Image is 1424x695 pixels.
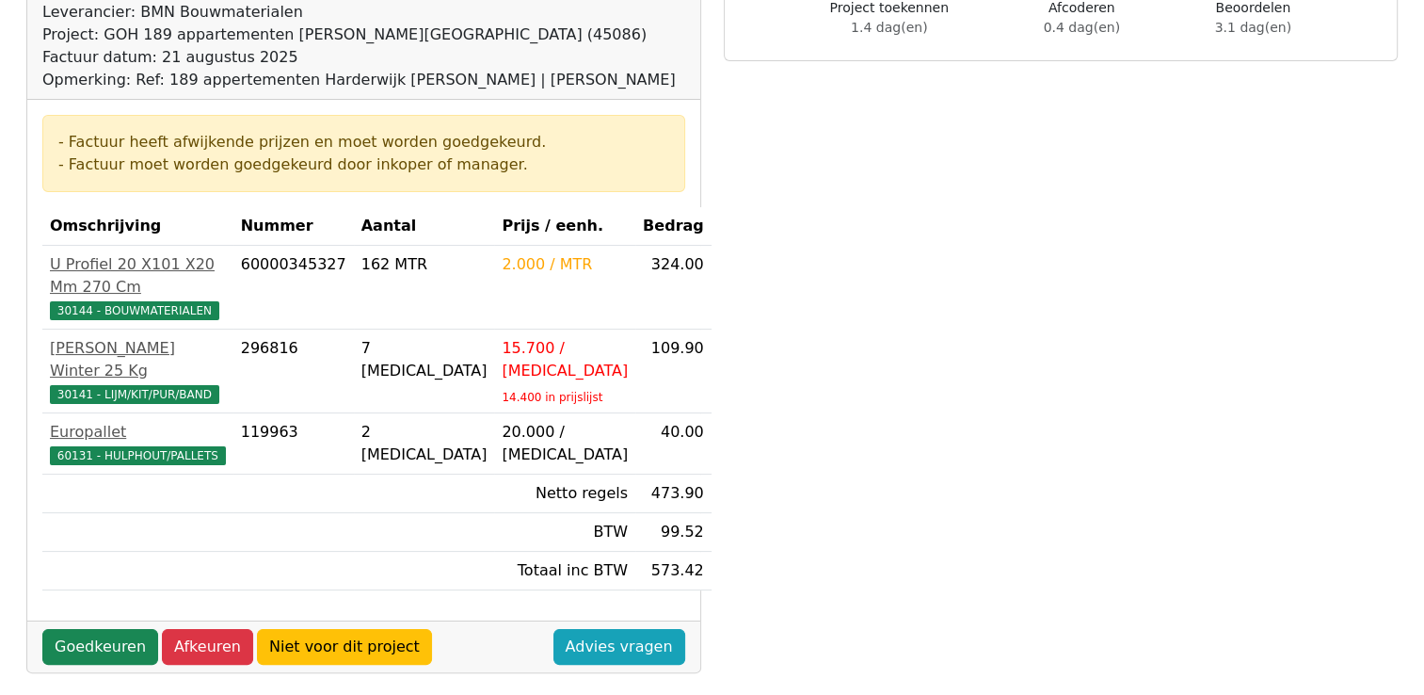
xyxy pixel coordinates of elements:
th: Omschrijving [42,207,233,246]
div: Project: GOH 189 appartementen [PERSON_NAME][GEOGRAPHIC_DATA] (45086) [42,24,676,46]
th: Bedrag [635,207,712,246]
div: 162 MTR [361,253,488,276]
span: 1.4 dag(en) [851,20,927,35]
a: Niet voor dit project [257,629,432,665]
span: 30144 - BOUWMATERIALEN [50,301,219,320]
span: 3.1 dag(en) [1215,20,1291,35]
div: - Factuur moet worden goedgekeurd door inkoper of manager. [58,154,669,176]
td: 40.00 [635,413,712,475]
div: 2.000 / MTR [502,253,628,276]
td: 60000345327 [233,246,354,330]
span: 60131 - HULPHOUT/PALLETS [50,446,226,465]
div: Leverancier: BMN Bouwmaterialen [42,1,676,24]
sub: 14.400 in prijslijst [502,391,602,404]
div: Europallet [50,421,226,444]
td: 573.42 [635,552,712,590]
span: 30141 - LIJM/KIT/PUR/BAND [50,385,219,404]
th: Prijs / eenh. [494,207,635,246]
a: U Profiel 20 X101 X20 Mm 270 Cm30144 - BOUWMATERIALEN [50,253,226,321]
a: Goedkeuren [42,629,158,665]
a: Europallet60131 - HULPHOUT/PALLETS [50,421,226,466]
td: 109.90 [635,330,712,413]
div: [PERSON_NAME] Winter 25 Kg [50,337,226,382]
div: 7 [MEDICAL_DATA] [361,337,488,382]
td: BTW [494,513,635,552]
a: [PERSON_NAME] Winter 25 Kg30141 - LIJM/KIT/PUR/BAND [50,337,226,405]
th: Aantal [354,207,495,246]
th: Nummer [233,207,354,246]
td: Netto regels [494,475,635,513]
a: Afkeuren [162,629,253,665]
span: 0.4 dag(en) [1044,20,1120,35]
div: Factuur datum: 21 augustus 2025 [42,46,676,69]
div: 20.000 / [MEDICAL_DATA] [502,421,628,466]
td: 324.00 [635,246,712,330]
div: Opmerking: Ref: 189 appertementen Harderwijk [PERSON_NAME] | [PERSON_NAME] [42,69,676,91]
div: U Profiel 20 X101 X20 Mm 270 Cm [50,253,226,299]
a: Advies vragen [553,629,685,665]
div: - Factuur heeft afwijkende prijzen en moet worden goedgekeurd. [58,131,669,154]
td: 99.52 [635,513,712,552]
td: 296816 [233,330,354,413]
td: Totaal inc BTW [494,552,635,590]
div: 15.700 / [MEDICAL_DATA] [502,337,628,382]
td: 119963 [233,413,354,475]
td: 473.90 [635,475,712,513]
div: 2 [MEDICAL_DATA] [361,421,488,466]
